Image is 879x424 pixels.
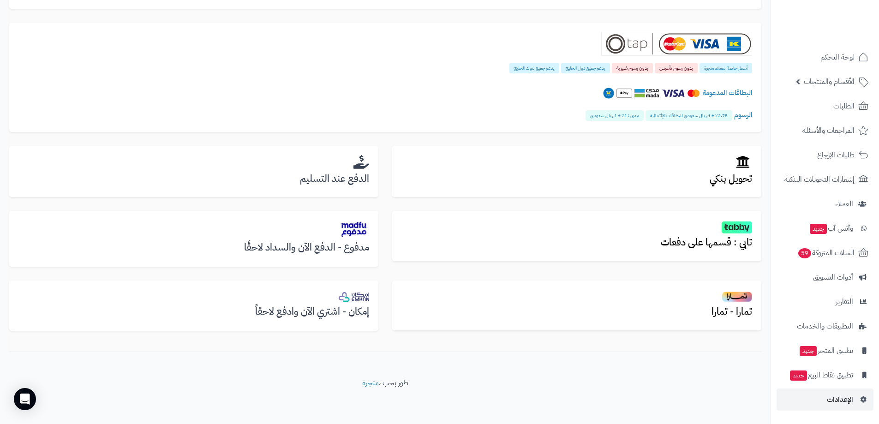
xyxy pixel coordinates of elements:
a: تطبيق نقاط البيعجديد [777,364,873,386]
span: 59 [798,248,812,259]
span: جديد [810,224,827,234]
span: التقارير [836,295,853,308]
span: السلات المتروكة [797,246,855,259]
img: tabby.png [722,221,752,233]
a: أدوات التسويق [777,266,873,288]
span: أسعار خاصة بعملاء متجرة [700,63,752,73]
h3: مدفوع - الدفع الآن والسداد لاحقًا [18,242,369,253]
img: madfu.png [339,220,369,238]
a: إشعارات التحويلات البنكية [777,168,873,191]
a: طلبات الإرجاع [777,144,873,166]
span: أدوات التسويق [813,271,853,284]
span: لوحة التحكم [820,51,855,64]
h3: إمكان - اشتري الآن وادفع لاحقاً [18,306,369,317]
a: المراجعات والأسئلة [777,119,873,142]
h3: تحويل بنكي [401,173,752,184]
img: Tap [601,32,752,56]
a: الإعدادات [777,388,873,411]
a: وآتس آبجديد [777,217,873,239]
a: تحويل بنكي [392,146,761,197]
span: الأقسام والمنتجات [804,75,855,88]
h3: الدفع عند التسليم [18,173,369,184]
img: emkan_bnpl.png [339,292,369,302]
span: البطاقات المدعومة [703,88,752,98]
img: logo-2.png [816,14,870,33]
span: المراجعات والأسئلة [802,124,855,137]
a: تمارا - تمارا [392,281,761,330]
span: العملاء [835,197,853,210]
img: tamarapay.png [722,291,752,302]
span: 2.75٪ + 1 ريال سعودي للبطاقات الإئتمانية [646,110,732,121]
span: إشعارات التحويلات البنكية [784,173,855,186]
span: يدعم جميع بنوك الخليج [509,63,559,73]
a: السلات المتروكة59 [777,242,873,264]
h3: تمارا - تمارا [401,306,752,317]
span: طلبات الإرجاع [817,149,855,161]
a: متجرة [362,377,379,388]
span: جديد [790,370,807,381]
span: الرسوم [734,110,752,120]
a: التطبيقات والخدمات [777,315,873,337]
a: الطلبات [777,95,873,117]
h3: تابي : قسمها على دفعات [401,237,752,248]
span: مدى : 1٪ + 1 ريال سعودي [586,110,644,121]
a: Tap أسعار خاصة بعملاء متجرة بدون رسوم تأسيس بدون رسوم شهرية يدعم جميع دول الخليج يدعم جميع بنوك ا... [9,23,761,131]
a: تابي : قسمها على دفعات [392,211,761,261]
a: العملاء [777,193,873,215]
span: يدعم جميع دول الخليج [561,63,610,73]
span: تطبيق المتجر [799,344,853,357]
span: الإعدادات [827,393,853,406]
a: لوحة التحكم [777,46,873,68]
div: Open Intercom Messenger [14,388,36,410]
span: التطبيقات والخدمات [797,320,853,333]
a: التقارير [777,291,873,313]
a: الدفع عند التسليم [9,146,378,197]
span: جديد [800,346,817,356]
span: بدون رسوم شهرية [612,63,653,73]
span: الطلبات [833,100,855,113]
span: وآتس آب [809,222,853,235]
a: تطبيق المتجرجديد [777,340,873,362]
span: تطبيق نقاط البيع [789,369,853,382]
span: بدون رسوم تأسيس [655,63,698,73]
